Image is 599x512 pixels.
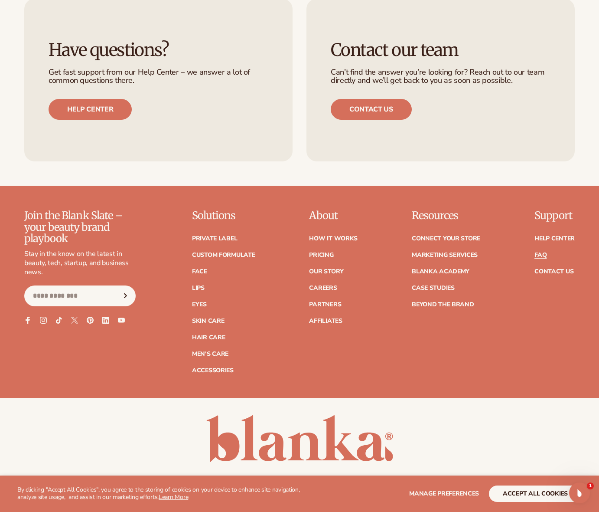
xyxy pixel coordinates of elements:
[331,40,550,59] h3: Contact our team
[569,482,590,503] iframe: Intercom live chat
[192,302,207,308] a: Eyes
[49,40,268,59] h3: Have questions?
[409,489,479,498] span: Manage preferences
[534,252,547,258] a: FAQ
[534,210,575,221] p: Support
[192,210,255,221] p: Solutions
[331,68,550,85] p: Can’t find the answer you’re looking for? Reach out to our team directly and we’ll get back to yo...
[309,269,343,275] a: Our Story
[309,302,341,308] a: Partners
[412,236,480,242] a: Connect your store
[192,368,234,374] a: Accessories
[409,486,479,502] button: Manage preferences
[309,210,358,221] p: About
[192,285,205,291] a: Lips
[192,351,228,357] a: Men's Care
[49,68,268,85] p: Get fast support from our Help Center – we answer a lot of common questions there.
[587,482,594,489] span: 1
[412,269,469,275] a: Blanka Academy
[309,236,358,242] a: How It Works
[534,236,575,242] a: Help Center
[192,236,237,242] a: Private label
[17,486,302,501] p: By clicking "Accept All Cookies", you agree to the storing of cookies on your device to enhance s...
[24,249,136,276] p: Stay in the know on the latest in beauty, tech, startup, and business news.
[309,318,342,324] a: Affiliates
[412,210,480,221] p: Resources
[489,486,582,502] button: accept all cookies
[412,252,478,258] a: Marketing services
[192,252,255,258] a: Custom formulate
[309,285,337,291] a: Careers
[412,302,474,308] a: Beyond the brand
[192,318,224,324] a: Skin Care
[192,269,207,275] a: Face
[192,335,225,341] a: Hair Care
[24,210,136,244] p: Join the Blank Slate – your beauty brand playbook
[412,285,455,291] a: Case Studies
[534,269,573,275] a: Contact Us
[116,286,135,306] button: Subscribe
[331,99,412,120] a: Contact us
[49,99,132,120] a: Help center
[159,493,188,501] a: Learn More
[309,252,333,258] a: Pricing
